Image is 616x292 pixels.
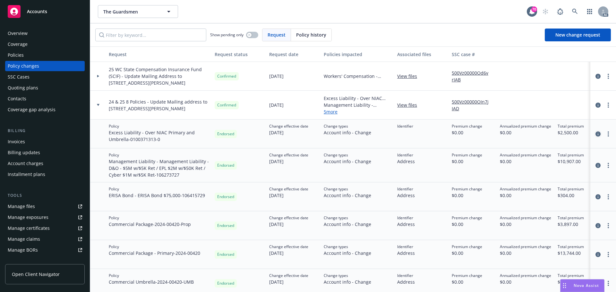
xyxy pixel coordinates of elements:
[109,221,191,228] span: Commercial Package - 2024-00420-Prop
[5,223,85,233] a: Manage certificates
[449,46,497,62] button: SSC case #
[558,273,584,279] span: Total premium
[452,192,482,199] span: $0.00
[5,50,85,60] a: Policies
[109,98,210,112] span: 24 & 25 8 Policies - Update Mailing address to [STREET_ADDRESS][PERSON_NAME]
[217,163,234,168] span: Endorsed
[8,137,25,147] div: Invoices
[452,152,482,158] span: Premium change
[98,5,178,18] button: The Guardsmen
[604,193,612,201] a: more
[558,192,584,199] span: $304.00
[397,273,415,279] span: Identifier
[8,147,40,158] div: Billing updates
[397,215,415,221] span: Identifier
[5,256,85,266] a: Summary of insurance
[215,51,264,58] div: Request status
[8,28,28,38] div: Overview
[452,186,482,192] span: Premium change
[269,244,308,250] span: Change effective date
[5,192,85,199] div: Tools
[583,5,596,18] a: Switch app
[8,201,35,212] div: Manage files
[594,251,602,258] a: circleInformation
[594,222,602,229] a: circleInformation
[558,279,584,285] span: $2,052.00
[269,73,284,79] span: [DATE]
[217,280,234,286] span: Endorsed
[452,273,482,279] span: Premium change
[558,158,584,165] span: $10,907.00
[8,256,56,266] div: Summary of insurance
[452,279,482,285] span: $0.00
[269,51,319,58] div: Request date
[269,152,308,158] span: Change effective date
[452,250,482,256] span: $0.00
[267,46,321,62] button: Request date
[5,94,85,104] a: Contacts
[109,66,210,86] span: 25 WC State Compensation Insurance Fund (SCIF) - Update Mailing Address to [STREET_ADDRESS][PERSO...
[8,234,40,244] div: Manage claims
[109,279,194,285] span: Commercial Umbrella - 2024-00420-UMB
[560,279,604,292] button: Nova Assist
[217,252,234,257] span: Endorsed
[269,215,308,221] span: Change effective date
[452,158,482,165] span: $0.00
[452,215,482,221] span: Premium change
[217,223,234,229] span: Endorsed
[594,193,602,201] a: circleInformation
[324,73,392,79] span: Workers' Compensation - Workers Comp
[217,102,236,108] span: Confirmed
[500,273,551,279] span: Annualized premium change
[324,244,371,250] span: Change types
[594,162,602,169] a: circleInformation
[558,250,584,256] span: $13,744.00
[269,158,308,165] span: [DATE]
[90,240,106,269] div: Toggle Row Expanded
[569,5,581,18] a: Search
[574,283,599,288] span: Nova Assist
[397,51,447,58] div: Associated files
[324,158,371,165] span: Account info - Change
[324,279,371,285] span: Account info - Change
[8,169,45,179] div: Installment plans
[604,101,612,109] a: more
[452,123,482,129] span: Premium change
[545,29,611,41] a: New change request
[90,182,106,211] div: Toggle Row Expanded
[27,9,47,14] span: Accounts
[558,244,584,250] span: Total premium
[8,50,24,60] div: Policies
[8,61,39,71] div: Policy changes
[554,5,567,18] a: Report a Bug
[324,215,371,221] span: Change types
[269,123,308,129] span: Change effective date
[500,158,551,165] span: $0.00
[500,192,551,199] span: $0.00
[324,51,392,58] div: Policies impacted
[397,221,415,228] span: Address
[269,221,308,228] span: [DATE]
[5,245,85,255] a: Manage BORs
[109,192,205,199] span: ERISA Bond - ERISA Bond $75,000 - 106415729
[12,271,60,278] span: Open Client Navigator
[5,28,85,38] a: Overview
[452,244,482,250] span: Premium change
[397,244,415,250] span: Identifier
[5,147,85,158] a: Billing updates
[500,279,551,285] span: $0.00
[397,73,422,79] a: View files
[90,120,106,148] div: Toggle Row Expanded
[5,201,85,212] a: Manage files
[558,152,584,158] span: Total premium
[452,51,495,58] div: SSC case #
[397,250,415,256] span: Address
[109,123,210,129] span: Policy
[324,129,371,136] span: Account info - Change
[397,186,415,192] span: Identifier
[109,129,210,143] span: Excess Liability - Over NIAC Primary and Umbrella - 0100371313-0
[5,104,85,115] a: Coverage gap analysis
[5,72,85,82] a: SSC Cases
[8,94,26,104] div: Contacts
[604,251,612,258] a: more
